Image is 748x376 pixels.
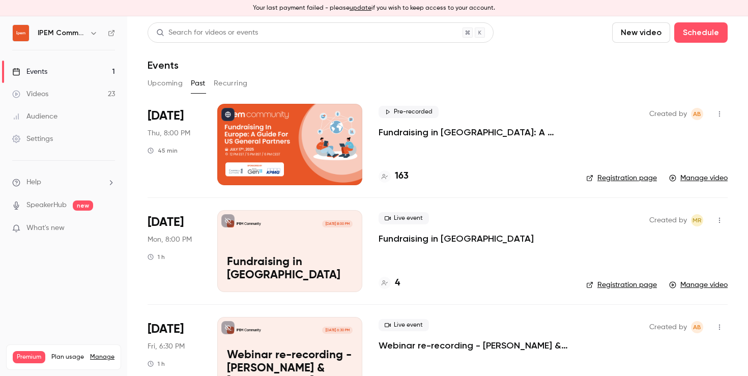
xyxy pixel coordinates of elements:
span: Matt Robinson [691,214,703,226]
span: [DATE] 8:00 PM [322,220,352,227]
li: help-dropdown-opener [12,177,115,188]
span: Pre-recorded [379,106,439,118]
span: AB [693,321,701,333]
span: Mon, 8:00 PM [148,235,192,245]
a: Webinar re-recording - [PERSON_NAME] & [PERSON_NAME] [379,339,570,352]
button: Past [191,75,206,92]
img: IPEM Community [13,25,29,41]
span: Created by [649,321,687,333]
span: Help [26,177,41,188]
span: MR [693,214,702,226]
button: Schedule [674,22,728,43]
span: Plan usage [51,353,84,361]
div: 45 min [148,147,178,155]
a: 4 [379,276,400,290]
span: Fri, 6:30 PM [148,341,185,352]
span: Created by [649,214,687,226]
span: Live event [379,212,429,224]
span: Premium [13,351,45,363]
span: Created by [649,108,687,120]
span: [DATE] [148,214,184,230]
div: Videos [12,89,48,99]
div: 1 h [148,253,165,261]
button: update [350,4,371,13]
div: Jul 17 Thu, 12:00 PM (America/New York) [148,104,201,185]
p: Fundraising in [GEOGRAPHIC_DATA] [227,256,353,282]
a: Registration page [586,173,657,183]
span: Ashling Barry [691,108,703,120]
button: Upcoming [148,75,183,92]
span: [DATE] [148,108,184,124]
button: New video [612,22,670,43]
span: What's new [26,223,65,234]
div: Events [12,67,47,77]
span: [DATE] [148,321,184,337]
p: IPEM Community [237,221,261,226]
a: SpeakerHub [26,200,67,211]
div: Settings [12,134,53,144]
a: Manage video [669,280,728,290]
button: Recurring [214,75,248,92]
h4: 163 [395,169,409,183]
span: AB [693,108,701,120]
a: Fundraising in [GEOGRAPHIC_DATA]: A Guide for US General Partners [379,126,570,138]
span: new [73,200,93,211]
p: Your last payment failed - please if you wish to keep access to your account. [253,4,495,13]
h4: 4 [395,276,400,290]
div: Audience [12,111,57,122]
a: Fundraising in EuropeIPEM Community[DATE] 8:00 PMFundraising in [GEOGRAPHIC_DATA] [217,210,362,292]
h6: IPEM Community [38,28,85,38]
a: Manage [90,353,114,361]
span: Ashling Barry [691,321,703,333]
div: 1 h [148,360,165,368]
div: Jul 14 Mon, 5:00 PM (Europe/London) [148,210,201,292]
h1: Events [148,59,179,71]
a: Fundraising in [GEOGRAPHIC_DATA] [379,233,534,245]
span: Live event [379,319,429,331]
div: Search for videos or events [156,27,258,38]
span: [DATE] 6:30 PM [322,327,352,334]
a: Registration page [586,280,657,290]
iframe: Noticeable Trigger [103,224,115,233]
a: Manage video [669,173,728,183]
p: IPEM Community [237,328,261,333]
span: Thu, 8:00 PM [148,128,190,138]
a: 163 [379,169,409,183]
